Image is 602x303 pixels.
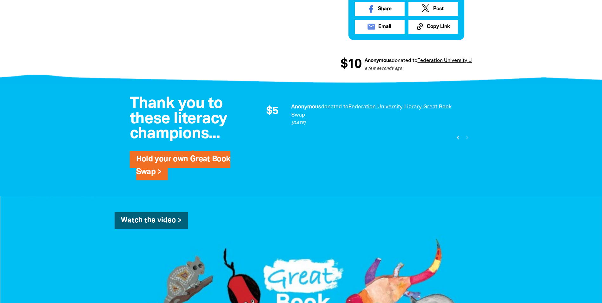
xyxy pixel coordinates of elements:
[266,106,278,117] span: $5
[136,156,230,176] a: Hold your own Great Book Swap >
[340,58,361,71] span: $10
[433,5,444,13] span: Post
[408,20,458,34] button: Copy Link
[355,2,405,16] a: Share
[115,212,188,229] a: Watch the video >
[341,54,472,75] div: Donation stream
[378,5,392,13] span: Share
[256,103,466,137] div: Donation stream
[408,2,458,16] a: Post
[427,23,450,30] span: Copy Link
[391,58,417,63] span: donated to
[291,120,466,126] p: [DATE]
[454,134,462,141] i: chevron_left
[364,66,526,72] p: a few seconds ago
[367,22,376,31] i: email
[417,58,526,63] a: Federation University Library Great Book Swap
[291,104,452,118] a: Federation University Library Great Book Swap
[130,97,227,141] span: Thank you to these literacy champions...
[355,20,405,34] a: emailEmail
[291,104,321,109] em: Anonymous
[454,133,463,142] button: Previous page
[321,104,348,109] span: donated to
[256,103,466,137] div: Paginated content
[378,23,391,30] span: Email
[364,58,391,63] em: Anonymous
